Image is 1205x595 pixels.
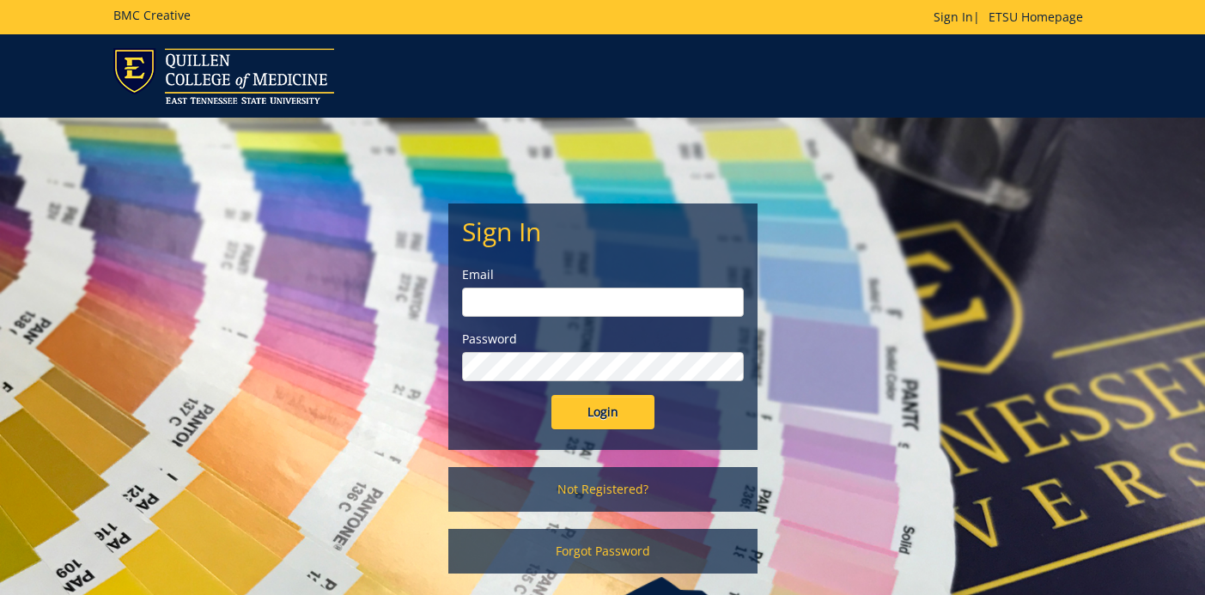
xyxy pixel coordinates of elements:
[448,467,758,512] a: Not Registered?
[462,331,744,348] label: Password
[934,9,1092,26] p: |
[934,9,973,25] a: Sign In
[113,48,334,104] img: ETSU logo
[551,395,654,429] input: Login
[448,529,758,574] a: Forgot Password
[462,217,744,246] h2: Sign In
[113,9,191,21] h5: BMC Creative
[462,266,744,283] label: Email
[980,9,1092,25] a: ETSU Homepage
